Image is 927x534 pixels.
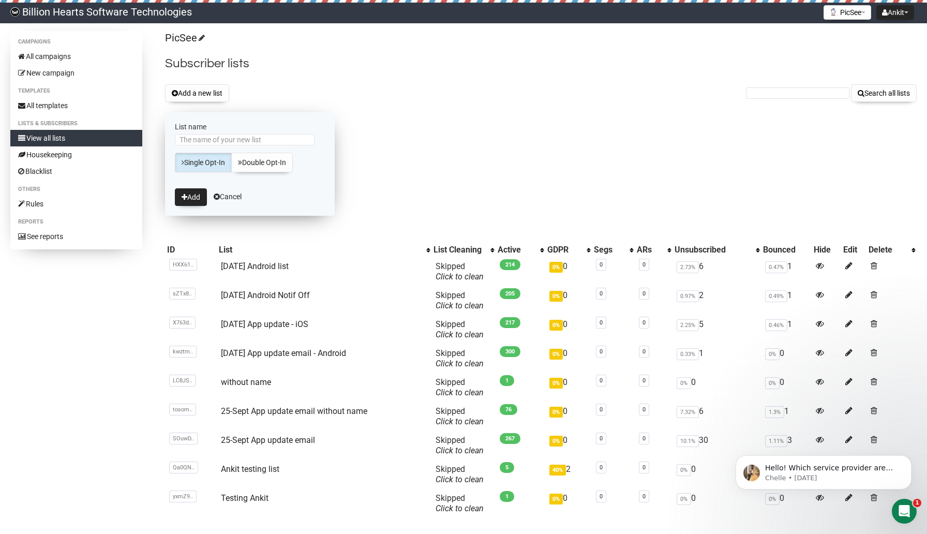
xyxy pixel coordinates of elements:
[436,446,484,455] a: Click to clean
[175,134,315,145] input: The name of your new list
[436,493,484,513] span: Skipped
[221,319,308,329] a: [DATE] App update - iOS
[165,84,229,102] button: Add a new list
[219,245,421,255] div: List
[436,261,484,281] span: Skipped
[221,377,271,387] a: without name
[765,348,780,360] span: 0%
[545,460,592,489] td: 2
[500,259,520,270] span: 214
[672,286,761,315] td: 2
[761,257,812,286] td: 1
[169,259,197,271] span: HXX61..
[869,245,906,255] div: Delete
[500,317,520,328] span: 217
[436,503,484,513] a: Click to clean
[672,257,761,286] td: 6
[436,330,484,339] a: Click to clean
[642,464,646,471] a: 0
[765,406,784,418] span: 1.3%
[500,433,520,444] span: 267
[545,402,592,431] td: 0
[10,163,142,180] a: Blacklist
[600,493,603,500] a: 0
[545,257,592,286] td: 0
[876,5,914,20] button: Ankit
[824,5,871,20] button: PicSee
[600,348,603,355] a: 0
[765,319,787,331] span: 0.46%
[221,406,367,416] a: 25-Sept App update email without name
[436,388,484,397] a: Click to clean
[231,153,293,172] a: Double Opt-In
[10,196,142,212] a: Rules
[549,262,563,273] span: 0%
[165,32,203,44] a: PicSee
[500,288,520,299] span: 205
[10,146,142,163] a: Housekeeping
[814,245,839,255] div: Hide
[545,243,592,257] th: GDPR: No sort applied, activate to apply an ascending sort
[672,315,761,344] td: 5
[217,243,431,257] th: List: No sort applied, activate to apply an ascending sort
[600,435,603,442] a: 0
[913,499,921,507] span: 1
[637,245,662,255] div: ARs
[677,261,699,273] span: 2.73%
[642,435,646,442] a: 0
[642,261,646,268] a: 0
[600,319,603,326] a: 0
[851,84,917,102] button: Search all lists
[436,359,484,368] a: Click to clean
[672,243,761,257] th: Unsubscribed: No sort applied, activate to apply an ascending sort
[221,493,268,503] a: Testing Ankit
[10,117,142,130] li: Lists & subscribers
[677,435,699,447] span: 10.1%
[169,288,196,300] span: sZTx8..
[169,491,197,502] span: yxmZ9..
[500,404,517,415] span: 76
[675,245,751,255] div: Unsubscribed
[545,344,592,373] td: 0
[547,245,581,255] div: GDPR
[500,346,520,357] span: 300
[677,377,691,389] span: 0%
[431,243,496,257] th: List Cleaning: No sort applied, activate to apply an ascending sort
[672,489,761,518] td: 0
[175,188,207,206] button: Add
[10,216,142,228] li: Reports
[500,462,514,473] span: 5
[600,464,603,471] a: 0
[549,291,563,302] span: 0%
[866,243,917,257] th: Delete: No sort applied, activate to apply an ascending sort
[545,489,592,518] td: 0
[169,404,196,416] span: tosom..
[221,261,289,271] a: [DATE] Android list
[892,499,917,524] iframe: Intercom live chat
[169,317,196,329] span: X763d..
[10,85,142,97] li: Templates
[169,375,196,387] span: LC8JS..
[720,434,927,506] iframe: Intercom notifications message
[642,377,646,384] a: 0
[436,406,484,426] span: Skipped
[436,417,484,426] a: Click to clean
[672,373,761,402] td: 0
[436,464,484,484] span: Skipped
[545,431,592,460] td: 0
[545,373,592,402] td: 0
[549,436,563,447] span: 0%
[677,493,691,505] span: 0%
[843,245,864,255] div: Edit
[433,245,485,255] div: List Cleaning
[642,493,646,500] a: 0
[677,319,699,331] span: 2.25%
[600,261,603,268] a: 0
[549,465,566,476] span: 40%
[10,48,142,65] a: All campaigns
[592,243,635,257] th: Segs: No sort applied, activate to apply an ascending sort
[672,460,761,489] td: 0
[672,344,761,373] td: 1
